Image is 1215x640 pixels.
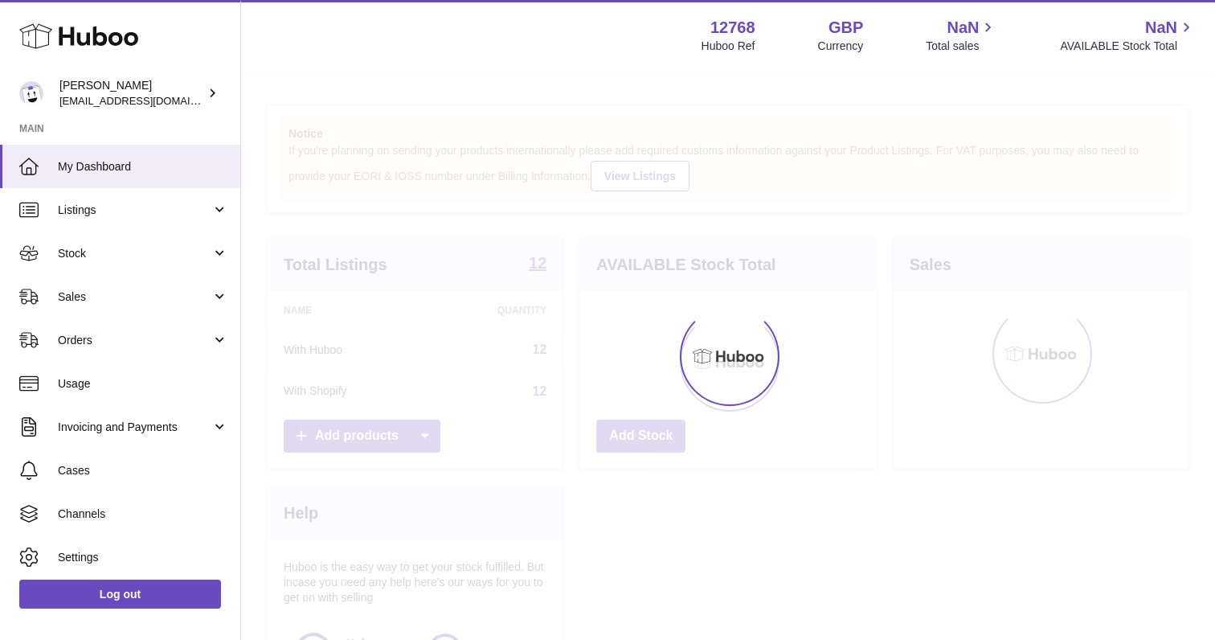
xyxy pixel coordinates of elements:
[58,203,211,218] span: Listings
[926,17,997,54] a: NaN Total sales
[710,17,755,39] strong: 12768
[1060,17,1196,54] a: NaN AVAILABLE Stock Total
[828,17,863,39] strong: GBP
[59,94,236,107] span: [EMAIL_ADDRESS][DOMAIN_NAME]
[58,550,228,565] span: Settings
[19,81,43,105] img: internalAdmin-12768@internal.huboo.com
[58,246,211,261] span: Stock
[58,507,228,522] span: Channels
[58,159,228,174] span: My Dashboard
[702,39,755,54] div: Huboo Ref
[58,420,211,435] span: Invoicing and Payments
[58,376,228,392] span: Usage
[58,463,228,478] span: Cases
[58,289,211,305] span: Sales
[818,39,864,54] div: Currency
[59,78,204,109] div: [PERSON_NAME]
[1060,39,1196,54] span: AVAILABLE Stock Total
[58,333,211,348] span: Orders
[19,580,221,609] a: Log out
[1145,17,1177,39] span: NaN
[947,17,979,39] span: NaN
[926,39,997,54] span: Total sales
